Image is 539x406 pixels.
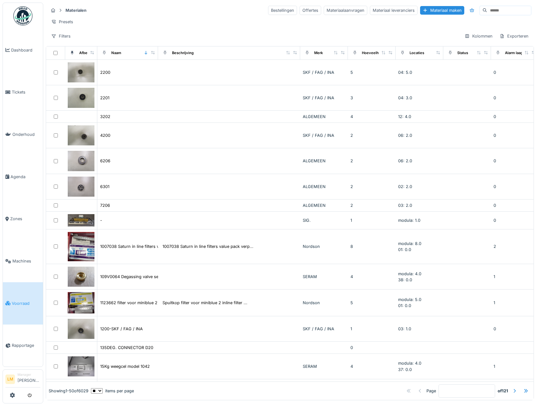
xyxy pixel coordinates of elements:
[12,300,40,306] span: Voorraad
[63,7,89,13] strong: Materialen
[79,50,98,56] div: Afbeelding
[303,69,345,75] div: SKF / FAG / INA
[12,131,40,137] span: Onderhoud
[3,29,43,71] a: Dashboard
[111,50,121,56] div: Naam
[494,69,536,75] div: 0
[3,240,43,282] a: Machines
[350,243,393,249] div: 8
[303,184,345,190] div: ALGEMEEN
[68,267,94,287] img: 109V0064 Degassing valve sealing end
[68,125,94,145] img: 4200
[100,326,143,332] div: 1200-SKF / FAG / INA
[350,114,393,120] div: 4
[398,367,412,372] span: 37: 0.0
[162,243,253,249] div: 1007038 Saturn in line filters value pack verp...
[398,114,411,119] span: 12: 4.0
[100,345,153,351] div: 135DEG. CONNECTOR D20
[303,95,345,101] div: SKF / FAG / INA
[398,70,412,75] span: 04: 5.0
[303,158,345,164] div: ALGEMEEN
[398,133,412,138] span: 06: 2.0
[100,217,102,223] div: -
[17,372,40,386] li: [PERSON_NAME]
[12,89,40,95] span: Tickets
[494,202,536,208] div: 0
[350,69,393,75] div: 5
[398,271,421,276] span: modula: 4.0
[350,184,393,190] div: 2
[100,202,110,208] div: 7206
[350,274,393,280] div: 4
[5,372,40,388] a: LM Manager[PERSON_NAME]
[100,363,150,369] div: 15Kg weegcel model 1042
[410,50,424,56] div: Locaties
[494,158,536,164] div: 0
[494,363,536,369] div: 1
[68,151,94,171] img: 6206
[268,6,297,15] div: Bestellingen
[17,372,40,377] div: Manager
[314,50,323,56] div: Merk
[12,342,40,348] span: Rapportage
[494,184,536,190] div: 0
[68,62,94,82] img: 2200
[100,184,109,190] div: 6301
[91,388,134,394] div: items per page
[350,158,393,164] div: 2
[100,243,177,249] div: 1007038 Saturn in line filters value pack
[398,158,412,163] span: 06: 2.0
[68,214,94,227] img: -
[5,374,15,384] li: LM
[398,277,412,282] span: 38: 0.0
[497,31,531,41] div: Exporteren
[494,274,536,280] div: 1
[494,217,536,223] div: 0
[100,69,110,75] div: 2200
[350,300,393,306] div: 5
[398,303,411,308] span: 01: 0.0
[398,95,412,100] span: 04: 3.0
[505,50,536,56] div: Alarm laag niveau
[398,247,411,252] span: 01: 0.0
[350,326,393,332] div: 1
[426,388,436,394] div: Page
[10,216,40,222] span: Zones
[303,114,345,120] div: ALGEMEEN
[300,6,321,15] div: Offertes
[350,217,393,223] div: 1
[49,388,88,394] div: Showing 1 - 50 of 6029
[100,300,172,306] div: 1123662 filter voor miniblue 2 pistool
[494,95,536,101] div: 0
[162,300,247,306] div: Spuitkop filter voor miniblue 2 inline filter ...
[350,345,393,351] div: 0
[303,217,345,223] div: SIG.
[100,274,176,280] div: 109V0064 Degassing valve sealing end
[303,363,345,369] div: SERAM
[398,203,412,208] span: 03: 2.0
[68,319,94,339] img: 1200-SKF / FAG / INA
[68,177,94,197] img: 6301
[350,95,393,101] div: 3
[398,326,411,331] span: 03: 1.0
[3,71,43,114] a: Tickets
[12,258,40,264] span: Machines
[303,274,345,280] div: SERAM
[303,132,345,138] div: SKF / FAG / INA
[100,158,110,164] div: 6206
[398,361,421,366] span: modula: 4.0
[494,243,536,249] div: 2
[398,297,421,302] span: modula: 5.0
[3,198,43,240] a: Zones
[100,95,109,101] div: 2201
[303,202,345,208] div: ALGEMEEN
[494,300,536,306] div: 1
[10,174,40,180] span: Agenda
[48,17,76,26] div: Presets
[494,114,536,120] div: 0
[11,47,40,53] span: Dashboard
[68,356,94,376] img: 15Kg weegcel model 1042
[370,6,418,15] div: Materiaal leveranciers
[48,31,73,41] div: Filters
[398,241,421,246] span: modula: 8.0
